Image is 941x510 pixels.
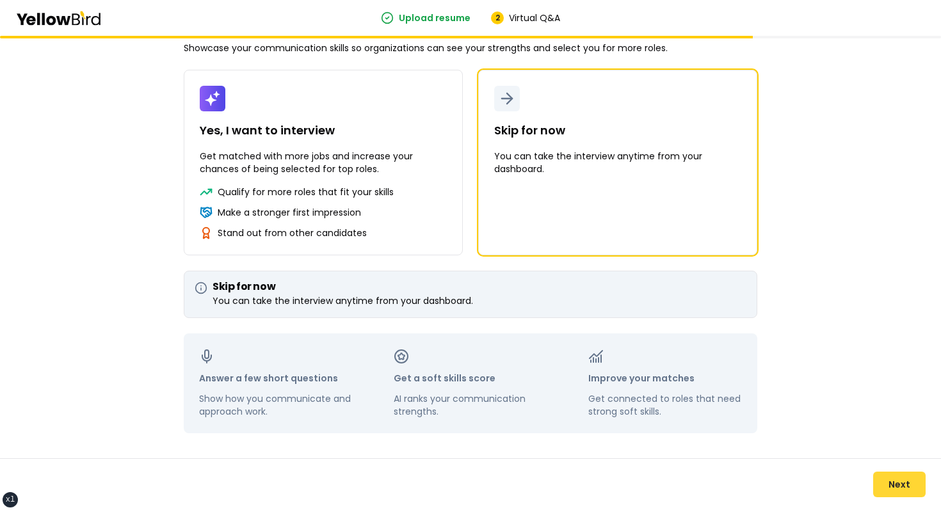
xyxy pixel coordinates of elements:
[199,372,353,385] h4: Answer a few short questions
[494,150,741,175] p: You can take the interview anytime from your dashboard.
[218,206,361,219] p: Make a stronger first impression
[184,42,757,54] p: Showcase your communication skills so organizations can see your strengths and select you for mor...
[195,282,746,292] h5: Skip for now
[588,392,742,418] p: Get connected to roles that need strong soft skills.
[394,392,547,418] p: AI ranks your communication strengths.
[6,495,15,505] div: xl
[200,122,335,139] p: Yes, I want to interview
[873,472,926,497] button: Next
[195,294,746,307] div: You can take the interview anytime from your dashboard.
[494,122,565,139] p: Skip for now
[509,12,560,24] span: Virtual Q&A
[491,12,504,24] div: 2
[199,392,353,418] p: Show how you communicate and approach work.
[218,227,367,239] p: Stand out from other candidates
[588,372,742,385] h4: Improve your matches
[394,372,547,385] h4: Get a soft skills score
[218,186,394,198] p: Qualify for more roles that fit your skills
[399,12,470,24] span: Upload resume
[184,70,463,255] button: Yes, I want to interviewGet matched with more jobs and increase your chances of being selected fo...
[478,70,757,255] button: Skip for nowYou can take the interview anytime from your dashboard.
[200,150,447,175] p: Get matched with more jobs and increase your chances of being selected for top roles.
